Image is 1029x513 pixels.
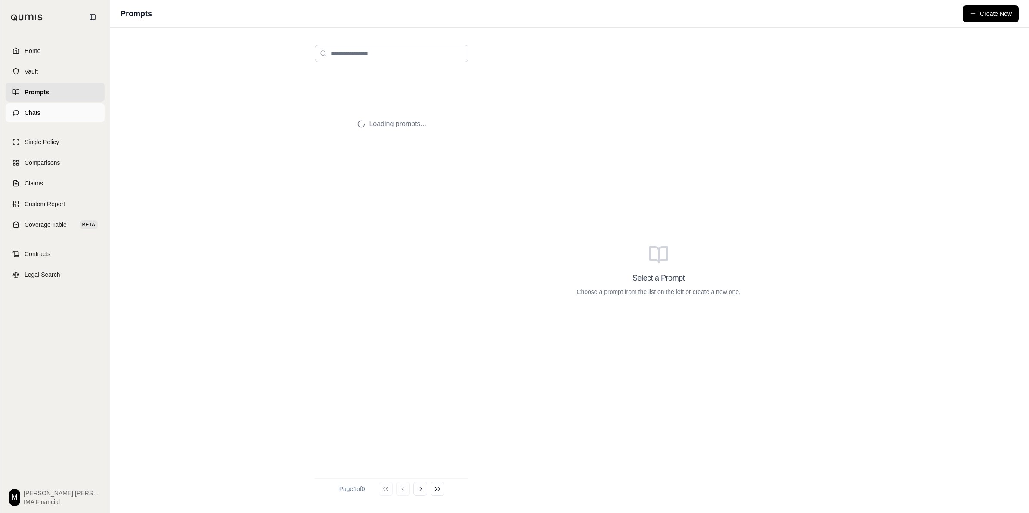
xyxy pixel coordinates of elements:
[576,287,741,296] p: Choose a prompt from the list on the left or create a new one.
[6,83,105,102] a: Prompts
[25,138,59,146] span: Single Policy
[9,489,20,506] div: M
[6,265,105,284] a: Legal Search
[963,5,1019,22] button: Create New
[11,14,43,21] img: Qumis Logo
[6,41,105,60] a: Home
[6,215,105,234] a: Coverage TableBETA
[25,179,43,188] span: Claims
[6,174,105,193] a: Claims
[6,103,105,122] a: Chats
[25,200,65,208] span: Custom Report
[6,195,105,213] a: Custom Report
[25,250,50,258] span: Contracts
[121,8,152,20] h1: Prompts
[339,485,365,493] div: Page 1 of 0
[25,270,60,279] span: Legal Search
[315,69,468,179] div: Loading prompts...
[632,272,685,284] h3: Select a Prompt
[6,62,105,81] a: Vault
[25,88,49,96] span: Prompts
[6,153,105,172] a: Comparisons
[24,489,101,498] span: [PERSON_NAME] [PERSON_NAME]
[25,67,38,76] span: Vault
[24,498,101,506] span: IMA Financial
[86,10,99,24] button: Collapse sidebar
[80,220,98,229] span: BETA
[25,108,40,117] span: Chats
[6,133,105,151] a: Single Policy
[25,46,40,55] span: Home
[25,220,67,229] span: Coverage Table
[6,244,105,263] a: Contracts
[25,158,60,167] span: Comparisons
